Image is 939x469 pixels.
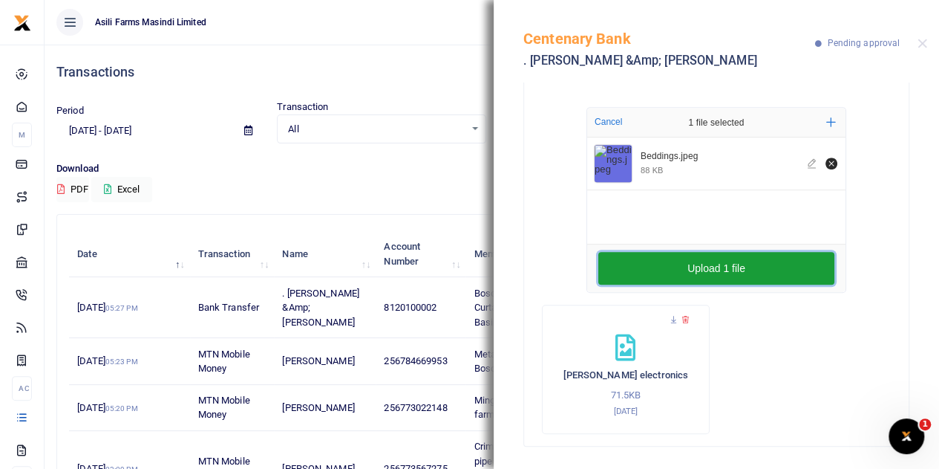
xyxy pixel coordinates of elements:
[641,165,663,175] div: 88 KB
[56,161,927,177] p: Download
[384,355,447,366] span: 256784669953
[595,145,632,182] img: Beddings.jpeg
[105,358,138,366] small: 05:23 PM
[282,288,359,328] span: . [PERSON_NAME] &Amp; [PERSON_NAME]
[274,231,376,277] th: Name: activate to sort column ascending
[198,395,250,421] span: MTN Mobile Money
[56,64,927,80] h4: Transactions
[288,122,464,137] span: All
[12,376,32,401] li: Ac
[282,402,354,413] span: [PERSON_NAME]
[190,231,275,277] th: Transaction: activate to sort column ascending
[69,231,190,277] th: Date: activate to sort column descending
[91,177,152,202] button: Excel
[376,231,465,277] th: Account Number: activate to sort column ascending
[384,402,447,413] span: 256773022148
[13,14,31,32] img: logo-small
[917,39,927,48] button: Close
[919,418,931,430] span: 1
[77,402,137,413] span: [DATE]
[474,395,578,421] span: Mingling stick for Bosco farm cluster
[384,302,436,313] span: 8120100002
[77,302,137,313] span: [DATE]
[89,16,212,29] span: Asili Farms Masindi Limited
[13,16,31,28] a: logo-small logo-large logo-large
[12,123,32,147] li: M
[823,155,840,172] button: Remove file
[56,103,84,118] label: Period
[474,288,564,328] span: Bosco bedding items Curtains Bed sheets Basins
[805,155,821,172] button: Edit file Beddings.jpeg
[827,38,900,48] span: Pending approval
[474,349,580,375] span: Metallic serving table for Bosco farm cluster
[277,100,328,114] label: Transaction
[557,369,694,381] h6: [PERSON_NAME] electronics
[613,406,638,416] small: [DATE]
[77,355,137,366] span: [DATE]
[105,404,138,413] small: 05:20 PM
[598,252,834,285] button: Upload 1 file
[198,349,250,375] span: MTN Mobile Money
[105,304,138,312] small: 05:27 PM
[56,118,232,143] input: select period
[641,151,799,163] div: Beddings.jpeg
[557,388,694,404] p: 71.5KB
[889,418,924,454] iframe: Intercom live chat
[590,112,626,132] button: Cancel
[282,355,354,366] span: [PERSON_NAME]
[56,177,89,202] button: PDF
[542,305,710,434] div: Bhavya electronics
[820,111,842,133] button: Add more files
[198,302,259,313] span: Bank Transfer
[465,231,591,277] th: Memo: activate to sort column ascending
[586,107,846,293] div: File Uploader
[523,30,815,48] h5: Centenary Bank
[523,54,815,68] h5: . [PERSON_NAME] &Amp; [PERSON_NAME]
[653,108,779,138] div: 1 file selected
